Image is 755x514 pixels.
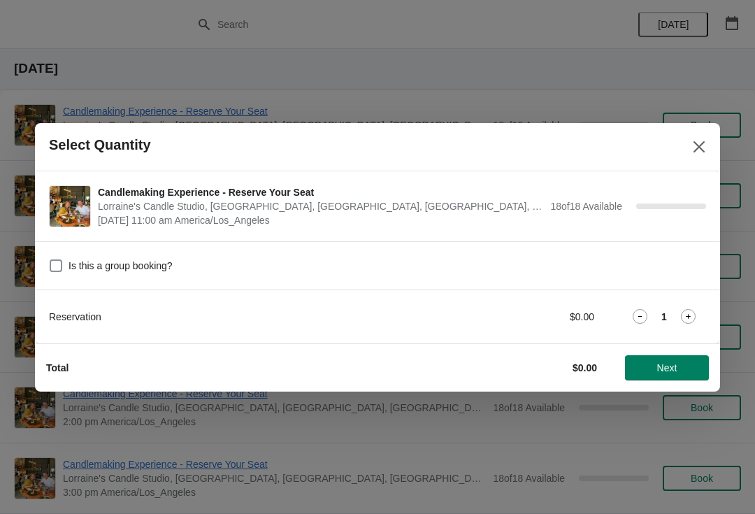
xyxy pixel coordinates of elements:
[98,199,543,213] span: Lorraine's Candle Studio, [GEOGRAPHIC_DATA], [GEOGRAPHIC_DATA], [GEOGRAPHIC_DATA], [GEOGRAPHIC_DATA]
[465,310,594,324] div: $0.00
[49,310,437,324] div: Reservation
[657,362,677,373] span: Next
[49,137,151,153] h2: Select Quantity
[50,186,90,227] img: Candlemaking Experience - Reserve Your Seat | Lorraine's Candle Studio, Market Street, Pacific Be...
[573,362,597,373] strong: $0.00
[98,213,543,227] span: [DATE] 11:00 am America/Los_Angeles
[98,185,543,199] span: Candlemaking Experience - Reserve Your Seat
[661,310,667,324] strong: 1
[686,134,712,159] button: Close
[69,259,173,273] span: Is this a group booking?
[46,362,69,373] strong: Total
[550,201,622,212] span: 18 of 18 Available
[625,355,709,380] button: Next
